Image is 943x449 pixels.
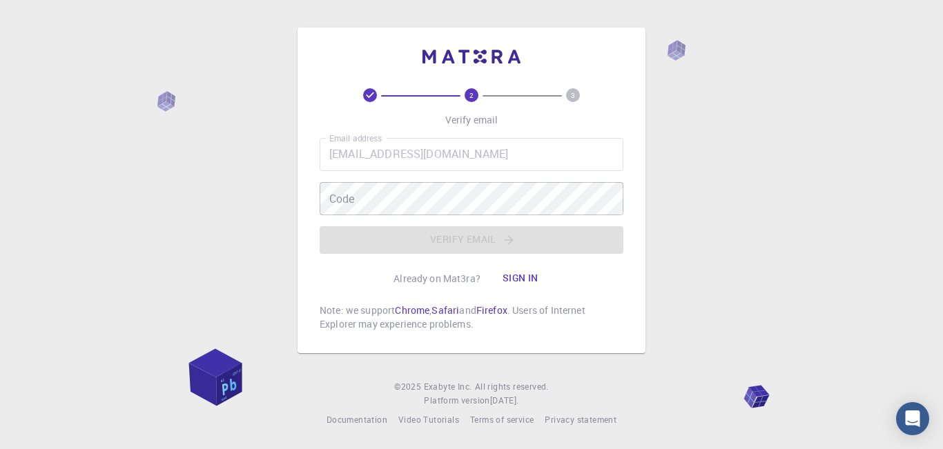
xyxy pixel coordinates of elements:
text: 3 [571,90,575,100]
p: Note: we support , and . Users of Internet Explorer may experience problems. [320,303,623,331]
span: Privacy statement [545,414,616,425]
a: Documentation [327,413,387,427]
span: [DATE] . [490,395,519,406]
span: Terms of service [470,414,534,425]
div: Open Intercom Messenger [896,402,929,435]
button: Sign in [492,265,550,292]
span: All rights reserved. [475,380,549,394]
a: Privacy statement [545,413,616,427]
p: Verify email [445,113,498,127]
a: Chrome [395,303,429,317]
a: Video Tutorials [398,413,459,427]
p: Already on Mat3ra? [393,272,480,286]
a: Firefox [476,303,507,317]
a: Safari [431,303,459,317]
span: Exabyte Inc. [424,381,472,392]
span: Platform version [424,394,489,408]
a: Terms of service [470,413,534,427]
span: Video Tutorials [398,414,459,425]
label: Email address [329,132,382,144]
a: Exabyte Inc. [424,380,472,394]
a: [DATE]. [490,394,519,408]
span: © 2025 [394,380,423,394]
span: Documentation [327,414,387,425]
text: 2 [469,90,474,100]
